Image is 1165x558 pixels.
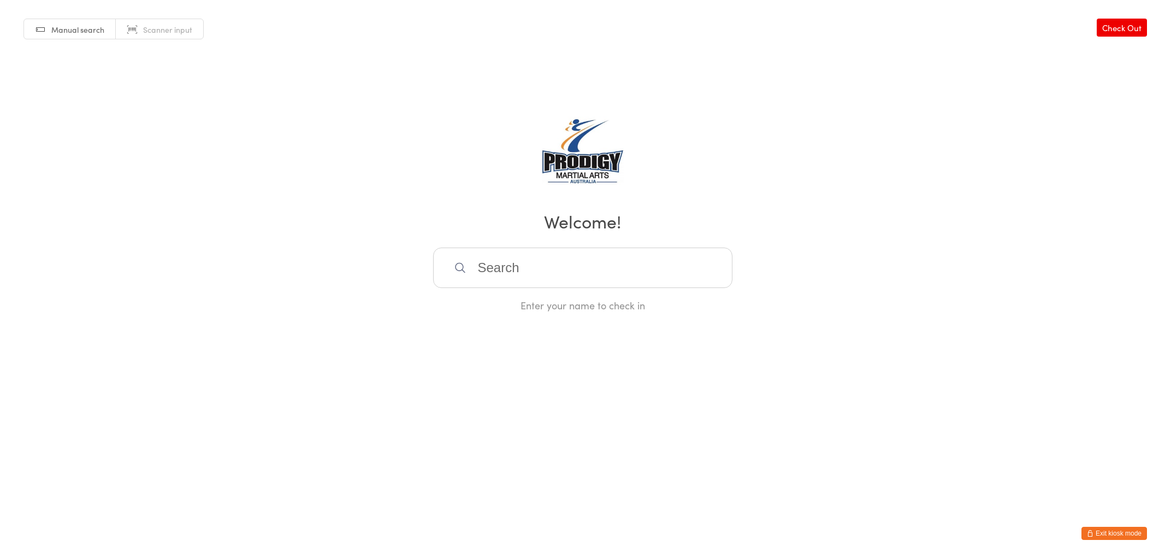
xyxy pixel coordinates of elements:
[1097,19,1147,37] a: Check Out
[11,209,1154,233] h2: Welcome!
[542,111,624,193] img: Prodigy Martial Arts Dural
[433,248,732,288] input: Search
[433,298,732,312] div: Enter your name to check in
[51,24,104,35] span: Manual search
[1081,527,1147,540] button: Exit kiosk mode
[143,24,192,35] span: Scanner input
